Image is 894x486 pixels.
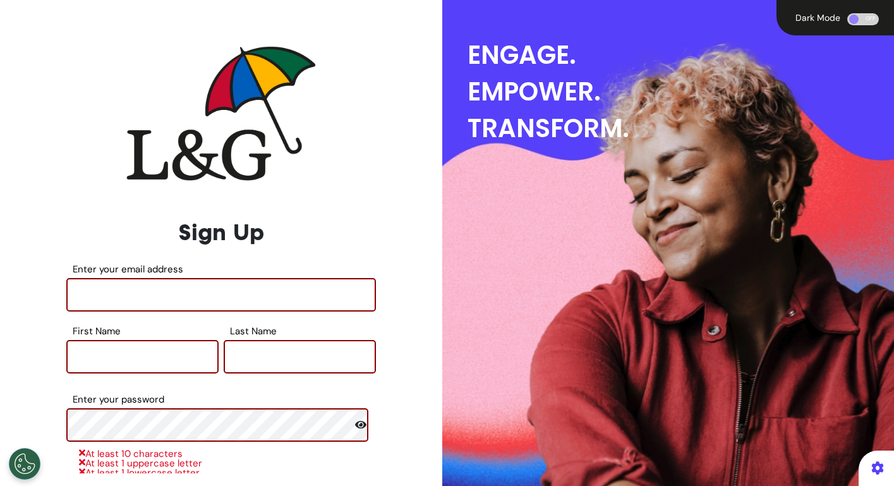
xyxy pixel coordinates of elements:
div: ENGAGE. [468,37,894,73]
span: At least 1 uppercase letter [79,457,202,470]
div: Sign Up [66,216,376,250]
span: At least 1 lowercase letter [79,466,200,479]
span: At least 10 characters [79,447,183,460]
label: Last Name [224,327,376,335]
button: Open Preferences [9,448,40,480]
div: EMPOWER. [468,73,894,110]
div: TRANSFORM. [468,110,894,147]
label: First Name [66,327,219,335]
label: Enter your password [66,396,376,403]
div: OFF [847,13,879,25]
img: company logo [126,46,316,181]
label: Enter your email address [66,265,376,273]
div: Dark Mode [792,13,844,22]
